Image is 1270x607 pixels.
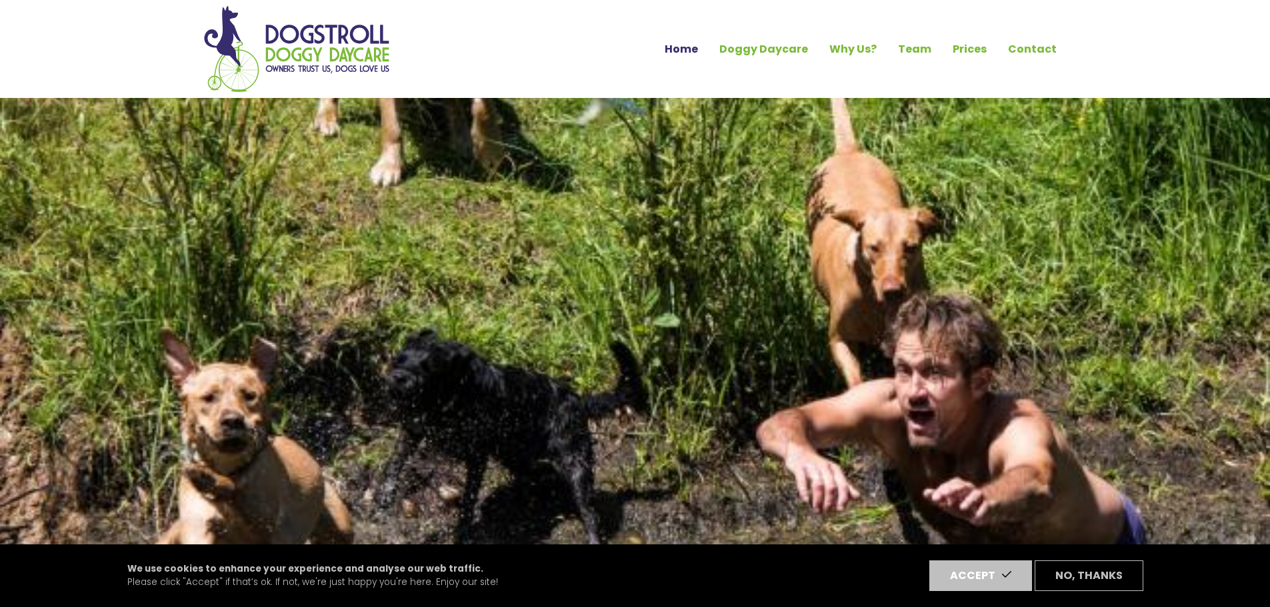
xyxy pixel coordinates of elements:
[203,5,390,93] img: Home
[887,38,942,61] a: Team
[127,562,498,590] p: Please click "Accept" if that’s ok. If not, we're just happy you're here. Enjoy our site!
[654,38,709,61] a: Home
[709,38,819,61] a: Doggy Daycare
[1035,560,1143,591] button: No, thanks
[819,38,887,61] a: Why Us?
[929,560,1032,591] button: Accept
[127,562,483,575] strong: We use cookies to enhance your experience and analyse our web traffic.
[997,38,1067,61] a: Contact
[942,38,997,61] a: Prices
